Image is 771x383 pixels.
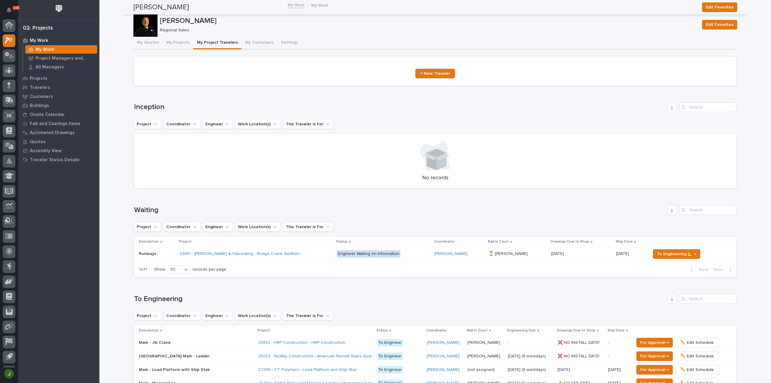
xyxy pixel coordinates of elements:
[679,294,736,304] input: Search
[18,83,99,92] a: Travelers
[679,205,736,215] input: Search
[163,37,193,49] button: My Projects
[608,354,629,359] p: -
[203,311,233,321] button: Engineer
[258,327,270,334] p: Project
[488,238,509,245] p: Ball In Court
[139,327,159,334] p: Description
[507,327,536,334] p: Engineering Due
[640,353,669,360] span: For Approval →
[706,21,733,28] span: Edit Favorites
[557,339,601,345] p: ❌ NO INSTALL DATE!
[164,311,200,321] button: Coordinator
[139,238,159,245] p: Description
[134,311,161,321] button: Project
[134,350,736,363] tr: [GEOGRAPHIC_DATA] Main - Ladder[GEOGRAPHIC_DATA] Main - Ladder 25053 - NuWay Construction - Ameri...
[551,250,565,256] p: [DATE]
[154,267,165,272] p: Show
[18,146,99,155] a: Assembly View
[616,251,646,256] p: [DATE]
[18,101,99,110] a: Buildings
[134,222,161,232] button: Project
[675,351,719,361] button: ✏️ Edit Schedule
[311,2,328,8] p: My Work
[36,56,95,61] p: Project Managers and Engineers
[467,366,496,372] p: (not assigned)
[3,367,15,380] button: users-avatar
[467,339,501,345] p: [PERSON_NAME]
[18,36,99,45] a: My Work
[337,250,401,258] div: Engineer Waiting on Information
[139,353,211,359] p: [GEOGRAPHIC_DATA] Main - Ladder
[607,327,625,334] p: Ship Date
[608,367,629,372] p: [DATE]
[8,7,15,17] div: Notifications100
[695,267,708,272] span: Back
[30,139,46,145] p: Quotes
[23,54,99,62] a: Project Managers and Engineers
[675,365,719,375] button: ✏️ Edit Schedule
[193,37,242,49] button: My Project Travelers
[18,155,99,164] a: Traveler Status Details
[680,353,714,360] span: ✏️ Edit Schedule
[557,353,601,359] p: ❌ NO INSTALL DATE!
[467,327,488,334] p: Ball In Court
[30,94,53,99] p: Customers
[258,354,414,359] a: 25053 - NuWay Construction - American Renolit Stairs Guardrail and Roof Ladder
[139,250,158,256] p: Runways
[141,175,729,181] p: No records
[36,64,64,70] p: All Managers
[508,340,552,345] p: -
[203,222,233,232] button: Engineer
[551,238,589,245] p: Drawings Due to Shop
[258,367,357,372] a: 27296 - CT Polymers - Load Platform and Ship Stair
[235,119,281,129] button: Work Location(s)
[134,247,736,261] tr: RunwaysRunways 23881 - [PERSON_NAME] & Fabricating - Bridge Crane Addition Engineer Waiting on In...
[427,367,460,372] a: [PERSON_NAME]
[18,119,99,128] a: Fab and Coatings Items
[427,354,460,359] a: [PERSON_NAME]
[288,1,304,8] a: My Work
[134,336,736,350] tr: Main - Jib CraneMain - Jib Crane 25852 - HRP Construction - HRP Construction To Engineer[PERSON_N...
[134,119,161,129] button: Project
[680,339,714,346] span: ✏️ Edit Schedule
[685,267,711,272] button: Back
[283,311,333,321] button: This Traveler is For
[134,262,152,277] p: 1 of 1
[435,251,467,256] a: [PERSON_NAME]
[30,112,65,118] p: Onsite Calendar
[18,110,99,119] a: Onsite Calendar
[616,238,633,245] p: Ship Date
[30,148,61,154] p: Assembly View
[258,340,345,345] a: 25852 - HRP Construction - HRP Construction
[3,4,15,16] button: Notifications
[557,327,595,334] p: Drawings Due to Shop
[415,69,455,78] a: + New Traveler
[23,45,99,54] a: My Work
[53,3,64,14] img: Workspace Logo
[420,71,450,76] span: + New Traveler
[134,206,665,215] h1: Waiting
[23,63,99,71] a: All Managers
[30,38,48,43] p: My Work
[640,339,669,346] span: For Approval →
[30,157,80,163] p: Traveler Status Details
[160,28,695,33] p: Regional Sales
[133,37,163,49] button: My Quotes
[557,366,571,372] p: [DATE]
[36,47,54,52] p: My Work
[467,353,501,359] p: [PERSON_NAME]
[377,353,403,360] div: To Engineer
[636,338,673,347] button: For Approval →
[139,366,211,372] p: Main - Load Platform with Ship Stair
[30,130,75,136] p: Automated Drawings
[168,266,182,273] div: 30
[134,363,736,377] tr: Main - Load Platform with Ship StairMain - Load Platform with Ship Stair 27296 - CT Polymers - Lo...
[242,37,277,49] button: My Customers
[179,251,300,256] a: 23881 - [PERSON_NAME] & Fabricating - Bridge Crane Addition
[679,102,736,112] div: Search
[657,250,696,258] span: To Engineering 📐 →
[192,267,226,272] p: records per page
[277,37,301,49] button: Settings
